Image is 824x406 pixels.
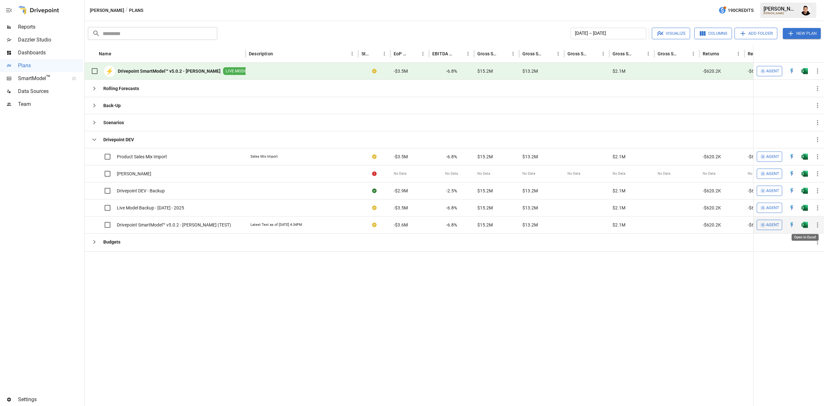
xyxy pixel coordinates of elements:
[766,204,779,212] span: Agent
[766,221,779,229] span: Agent
[464,49,473,58] button: EBITDA Margin column menu
[394,205,408,211] span: -$3.5M
[789,171,795,177] div: Open in Quick Edit
[380,49,389,58] button: Status column menu
[394,68,408,74] span: -$3.5M
[703,68,721,74] span: -$620.2K
[103,136,134,143] b: Drivepoint DEV
[446,222,457,228] span: -6.8%
[477,222,493,228] span: $15.2M
[372,68,377,74] div: Your plan has changes in Excel that are not reflected in the Drivepoint Data Warehouse, select "S...
[801,153,808,160] img: g5qfjXmAAAAABJRU5ErkJggg==
[446,205,457,211] span: -6.8%
[372,222,377,228] div: Your plan has changes in Excel that are not reflected in the Drivepoint Data Warehouse, select "S...
[18,36,83,44] span: Dazzler Studio
[789,68,795,74] img: quick-edit-flash.b8aec18c.svg
[801,205,808,211] img: g5qfjXmAAAAABJRU5ErkJggg==
[613,68,625,74] span: $2.1M
[789,153,795,160] div: Open in Quick Edit
[590,49,599,58] button: Sort
[783,28,821,39] button: New Plan
[766,170,779,178] span: Agent
[757,169,782,179] button: Agent
[250,154,278,159] div: Sales Mix Import
[766,153,779,161] span: Agent
[394,153,408,160] span: -$3.5M
[789,205,795,211] img: quick-edit-flash.b8aec18c.svg
[117,222,231,228] span: Drivepoint SmartModel™ v5.0.2 - [PERSON_NAME] (TEST)
[117,153,167,160] span: Product Sales Mix Import
[801,153,808,160] div: Open in Excel
[658,51,679,56] div: Gross Sales: Retail
[652,28,690,39] button: Visualize
[801,5,811,15] img: Francisco Sanchez
[801,68,808,74] img: g5qfjXmAAAAABJRU5ErkJggg==
[126,6,128,14] div: /
[748,222,766,228] span: -$613.8K
[394,171,407,176] span: No Data
[394,222,408,228] span: -$3.6M
[394,188,408,194] span: -$2.9M
[418,49,427,58] button: EoP Cash column menu
[644,49,653,58] button: Gross Sales: Wholesale column menu
[703,222,721,228] span: -$620.2K
[801,68,808,74] div: Open in Excel
[18,62,83,69] span: Plans
[613,188,625,194] span: $2.1M
[18,75,65,82] span: SmartModel
[18,49,83,57] span: Dashboards
[801,205,808,211] div: Open in Excel
[18,100,83,108] span: Team
[703,171,716,176] span: No Data
[372,188,377,194] div: Sync complete
[103,239,120,245] b: Budgets
[509,49,518,58] button: Gross Sales column menu
[694,28,732,39] button: Columns
[445,171,458,176] span: No Data
[522,188,538,194] span: $13.2M
[99,51,111,56] div: Name
[18,88,83,95] span: Data Sources
[274,49,283,58] button: Sort
[789,153,795,160] img: quick-edit-flash.b8aec18c.svg
[789,205,795,211] div: Open in Quick Edit
[801,222,808,228] div: Open in Excel
[789,188,795,194] img: quick-edit-flash.b8aec18c.svg
[361,51,370,56] div: Status
[801,171,808,177] div: Open in Excel
[789,68,795,74] div: Open in Quick Edit
[658,171,670,176] span: No Data
[703,153,721,160] span: -$620.2K
[797,1,815,19] button: Francisco Sanchez
[477,153,493,160] span: $15.2M
[409,49,418,58] button: Sort
[372,205,377,211] div: Your plan has changes in Excel that are not reflected in the Drivepoint Data Warehouse, select "S...
[446,153,457,160] span: -6.8%
[613,171,625,176] span: No Data
[117,188,165,194] span: Drivepoint DEV - Backup
[720,49,729,58] button: Sort
[372,171,377,177] div: Error during sync.
[223,68,251,74] span: LIVE MODEL
[703,51,719,56] div: Returns
[554,49,563,58] button: Gross Sales: DTC Online column menu
[446,68,457,74] span: -6.8%
[249,51,273,56] div: Description
[103,119,124,126] b: Scenarios
[801,188,808,194] div: Open in Excel
[789,222,795,228] div: Open in Quick Edit
[522,171,535,176] span: No Data
[522,51,544,56] div: Gross Sales: DTC Online
[371,49,380,58] button: Sort
[18,396,83,403] span: Settings
[477,205,493,211] span: $15.2M
[716,5,756,16] button: 190Credits
[789,171,795,177] img: quick-edit-flash.b8aec18c.svg
[522,68,538,74] span: $13.2M
[477,171,490,176] span: No Data
[757,66,782,76] button: Agent
[372,153,377,160] div: Your plan has changes in Excel that are not reflected in the Drivepoint Data Warehouse, select "S...
[766,68,779,75] span: Agent
[757,152,782,162] button: Agent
